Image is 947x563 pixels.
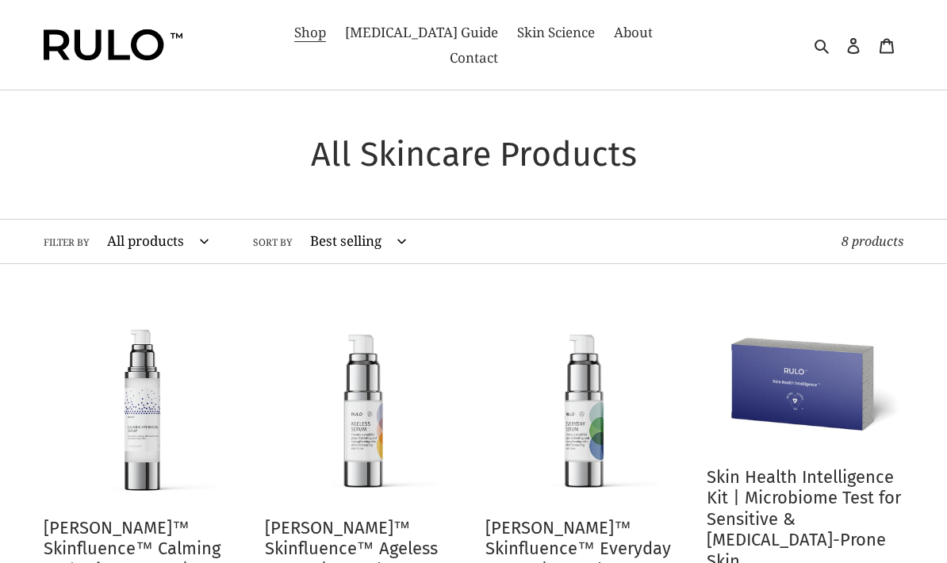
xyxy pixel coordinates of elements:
a: Shop [286,20,334,45]
span: Contact [450,48,498,67]
a: Skin Science [509,20,603,45]
span: [MEDICAL_DATA] Guide [345,23,498,42]
a: Contact [442,45,506,71]
img: Rulo™ Skin [44,29,182,61]
span: Skin Science [517,23,595,42]
h1: All Skincare Products [44,134,903,175]
span: About [614,23,653,42]
label: Filter by [44,236,90,250]
span: 8 products [842,232,903,250]
label: Sort by [253,236,293,250]
a: About [606,20,661,45]
a: [MEDICAL_DATA] Guide [337,20,506,45]
iframe: Gorgias live chat messenger [868,488,931,547]
span: Shop [294,23,326,42]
